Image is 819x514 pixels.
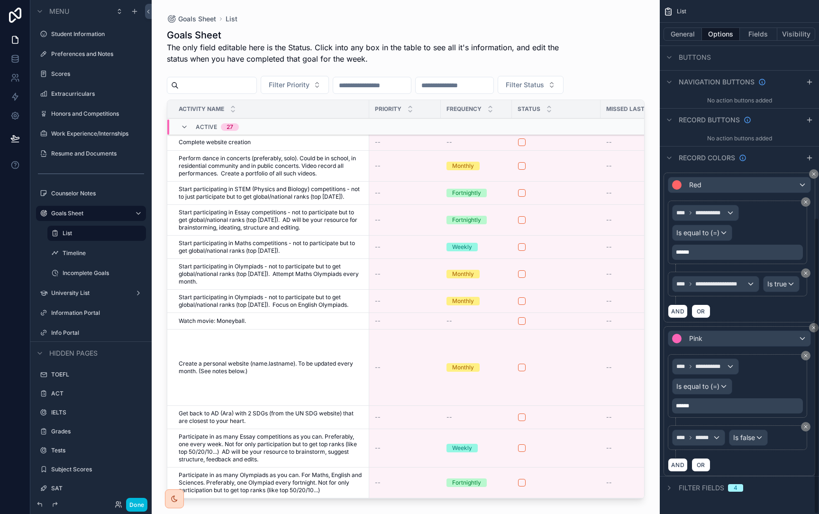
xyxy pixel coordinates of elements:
button: Options [702,28,740,41]
span: Is true [767,279,787,289]
span: Record colors [679,153,735,163]
button: Is equal to (=) [672,225,732,241]
span: Frequency [446,105,482,113]
button: Visibility [777,28,815,41]
a: Perform dance in concerts (preferably, solo). Could be in school, in residential community and in... [179,155,364,177]
button: AND [668,458,688,472]
button: Is equal to (=) [672,378,732,395]
span: Activity Name [179,105,224,113]
label: IELTS [51,409,140,416]
button: Fields [740,28,778,41]
button: OR [692,304,710,318]
label: Extracurriculars [51,90,140,98]
a: Start participating in Olympiads - not to participate but to get global/national ranks (top [DATE... [179,294,364,309]
a: Create a personal website (name.lastname). To be updated every month. (See notes below.) [179,360,364,375]
label: Resume and Documents [51,150,140,157]
span: Pink [689,334,702,343]
div: 27 [227,123,233,131]
span: Red [689,180,701,190]
a: Start participating in STEM (Physics and Biology) competitions - not to just participate but to g... [179,185,364,201]
button: Is true [763,276,800,292]
button: AND [668,304,688,318]
label: Timeline [63,249,140,257]
label: Grades [51,428,140,435]
button: General [664,28,702,41]
a: Scores [51,70,140,78]
a: Start participating in Olympiads - not to participate but to get global/national ranks (top [DATE... [179,263,364,285]
label: Subject Scores [51,466,140,473]
span: Is false [733,433,755,442]
a: Honors and Competitions [51,110,140,118]
span: Watch movie: Moneyball. [179,317,246,325]
span: Is equal to (=) [676,228,719,238]
span: Navigation buttons [679,77,755,87]
a: Start participating in Maths competitions - not to participate but to get global/national ranks (... [179,239,364,255]
button: Is false [729,430,768,446]
label: List [63,229,140,237]
div: No action buttons added [660,131,819,146]
label: SAT [51,485,140,492]
span: Menu [49,7,69,16]
a: Start participating in Essay competitions - not to participate but to get global/national ranks (... [179,209,364,231]
label: Student Information [51,30,140,38]
label: TOEFL [51,371,140,378]
span: Is equal to (=) [676,382,719,391]
label: Info Portal [51,329,140,337]
label: Work Experience/Internships [51,130,140,138]
div: No action buttons added [660,93,819,108]
span: List [677,8,686,15]
a: Participate in as many Olympiads as you can. For Maths, English and Sciences. Preferably, one Oly... [179,471,364,494]
span: Status [518,105,540,113]
button: OR [692,458,710,472]
label: Incomplete Goals [63,269,140,277]
label: Information Portal [51,309,140,317]
button: Pink [668,330,811,347]
a: Complete website creation [179,138,364,146]
span: Active [196,123,217,131]
button: Done [126,498,147,512]
span: Buttons [679,53,711,62]
label: Tests [51,447,140,454]
button: Red [668,177,811,193]
a: Participate in as many Essay competitions as you can. Preferably, one every week. Not for only pa... [179,433,364,463]
span: Record buttons [679,115,740,125]
label: University List [51,289,127,297]
span: Missed Last Period? [606,105,670,113]
div: 4 [734,484,737,492]
label: Preferences and Notes [51,50,140,58]
span: Priority [375,105,401,113]
span: Complete website creation [179,138,251,146]
a: Get back to AD (Ara) with 2 SDGs (from the UN SDG website) that are closest to your heart. [179,410,364,425]
span: OR [695,308,707,315]
label: ACT [51,390,140,397]
a: Watch movie: Moneyball. [179,317,364,325]
label: Counselor Notes [51,190,140,197]
span: Hidden pages [49,349,98,358]
label: Goals Sheet [51,210,127,217]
